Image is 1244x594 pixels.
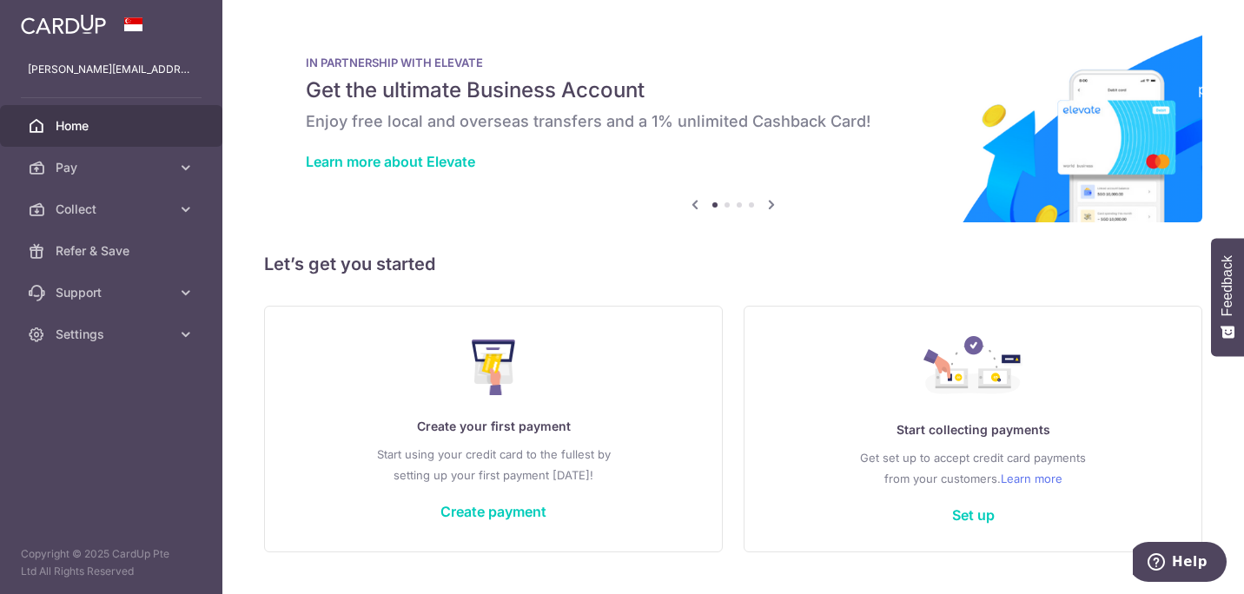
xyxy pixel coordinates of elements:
button: Feedback - Show survey [1211,238,1244,356]
span: Pay [56,159,170,176]
span: Settings [56,326,170,343]
img: Renovation banner [264,28,1202,222]
p: Start collecting payments [779,419,1167,440]
img: Collect Payment [923,336,1022,399]
img: CardUp [21,14,106,35]
a: Learn more about Elevate [306,153,475,170]
p: Get set up to accept credit card payments from your customers. [779,447,1167,489]
p: Create your first payment [300,416,687,437]
span: Collect [56,201,170,218]
h5: Let’s get you started [264,250,1202,278]
a: Set up [952,506,995,524]
iframe: Opens a widget where you can find more information [1133,542,1227,585]
p: Start using your credit card to the fullest by setting up your first payment [DATE]! [300,444,687,485]
a: Create payment [440,503,546,520]
p: IN PARTNERSHIP WITH ELEVATE [306,56,1161,69]
p: [PERSON_NAME][EMAIL_ADDRESS][PERSON_NAME][DOMAIN_NAME] [28,61,195,78]
h6: Enjoy free local and overseas transfers and a 1% unlimited Cashback Card! [306,111,1161,132]
span: Refer & Save [56,242,170,260]
span: Support [56,284,170,301]
h5: Get the ultimate Business Account [306,76,1161,104]
img: Make Payment [472,340,516,395]
span: Feedback [1220,255,1235,316]
span: Home [56,117,170,135]
a: Learn more [1001,468,1062,489]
